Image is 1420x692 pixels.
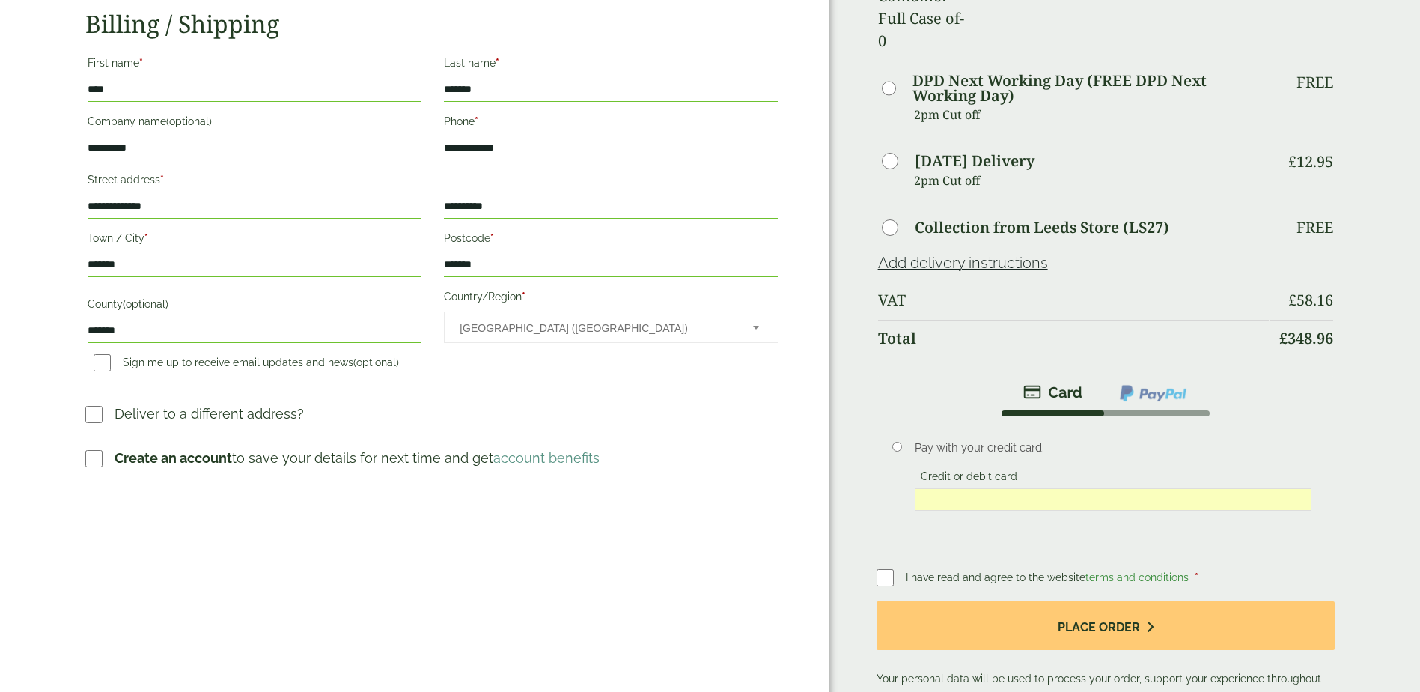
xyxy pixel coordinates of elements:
abbr: required [139,57,143,69]
strong: Create an account [115,450,232,466]
a: terms and conditions [1085,571,1189,583]
span: (optional) [166,115,212,127]
bdi: 58.16 [1288,290,1333,310]
label: Town / City [88,228,421,253]
label: Street address [88,169,421,195]
abbr: required [475,115,478,127]
button: Place order [877,601,1335,650]
img: ppcp-gateway.png [1118,383,1188,403]
th: Total [878,320,1270,356]
span: Country/Region [444,312,778,343]
span: United Kingdom (UK) [460,312,732,344]
p: to save your details for next time and get [115,448,600,468]
p: Free [1296,73,1333,91]
span: £ [1279,328,1288,348]
span: I have read and agree to the website [906,571,1192,583]
img: stripe.png [1023,383,1082,401]
p: Pay with your credit card. [915,440,1311,456]
label: Last name [444,52,778,78]
label: DPD Next Working Day (FREE DPD Next Working Day) [912,73,1269,103]
label: Credit or debit card [915,470,1023,487]
label: Sign me up to receive email updates and news [88,356,405,373]
abbr: required [522,291,525,303]
label: Postcode [444,228,778,253]
p: Free [1296,219,1333,237]
span: (optional) [123,298,168,310]
bdi: 12.95 [1288,151,1333,172]
h2: Billing / Shipping [85,10,781,38]
label: County [88,294,421,319]
label: Company name [88,111,421,136]
label: Collection from Leeds Store (LS27) [915,220,1169,235]
abbr: required [496,57,499,69]
span: (optional) [353,356,399,368]
label: Phone [444,111,778,136]
a: Add delivery instructions [878,254,1048,272]
input: Sign me up to receive email updates and news(optional) [94,354,111,371]
bdi: 348.96 [1279,328,1333,348]
p: 2pm Cut off [914,103,1270,126]
label: [DATE] Delivery [915,154,1034,169]
abbr: required [160,174,164,186]
th: VAT [878,282,1270,318]
abbr: required [144,232,148,244]
label: Country/Region [444,286,778,312]
abbr: required [490,232,494,244]
p: Deliver to a different address? [115,404,304,424]
span: £ [1288,151,1296,172]
iframe: Secure card payment input frame [919,493,1307,506]
abbr: required [1195,571,1198,583]
span: £ [1288,290,1296,310]
label: First name [88,52,421,78]
p: 2pm Cut off [914,169,1270,192]
a: account benefits [493,450,600,466]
